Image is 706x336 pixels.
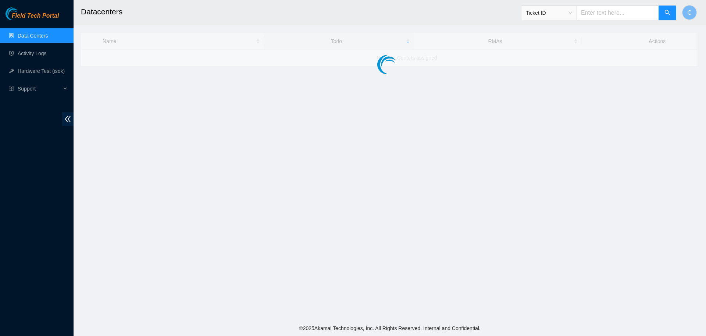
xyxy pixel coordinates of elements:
span: read [9,86,14,91]
img: Akamai Technologies [6,7,37,20]
span: Support [18,81,61,96]
span: Field Tech Portal [12,13,59,20]
span: Ticket ID [526,7,572,18]
a: Data Centers [18,33,48,39]
span: double-left [62,112,74,126]
a: Akamai TechnologiesField Tech Portal [6,13,59,23]
span: search [664,10,670,17]
button: search [659,6,676,20]
footer: © 2025 Akamai Technologies, Inc. All Rights Reserved. Internal and Confidential. [74,321,706,336]
input: Enter text here... [577,6,659,20]
span: C [687,8,692,17]
a: Hardware Test (isok) [18,68,65,74]
button: C [682,5,697,20]
a: Activity Logs [18,50,47,56]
